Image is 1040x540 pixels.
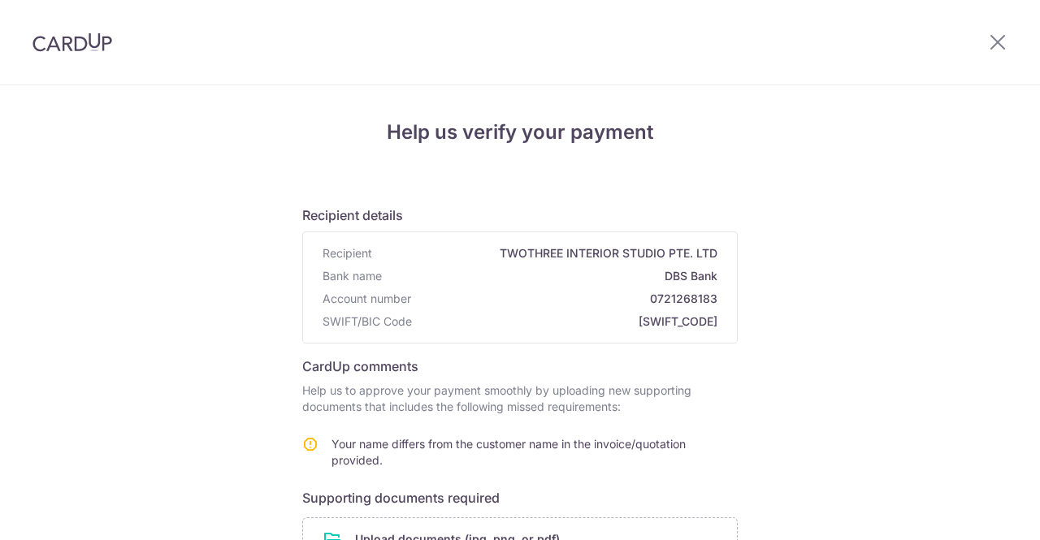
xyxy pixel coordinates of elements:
span: DBS Bank [388,268,717,284]
h6: Supporting documents required [302,488,738,508]
span: Recipient [323,245,372,261]
span: [SWIFT_CODE] [418,313,717,330]
h4: Help us verify your payment [302,118,738,147]
h6: CardUp comments [302,356,738,376]
span: SWIFT/BIC Code [323,313,412,330]
h6: Recipient details [302,205,738,225]
p: Help us to approve your payment smoothly by uploading new supporting documents that includes the ... [302,382,738,415]
iframe: Opens a widget where you can find more information [936,491,1024,532]
img: CardUp [32,32,112,52]
span: Bank name [323,268,382,284]
span: Your name differs from the customer name in the invoice/quotation provided. [331,437,686,467]
span: Account number [323,291,411,307]
span: TWOTHREE INTERIOR STUDIO PTE. LTD [379,245,717,261]
span: 0721268183 [418,291,717,307]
